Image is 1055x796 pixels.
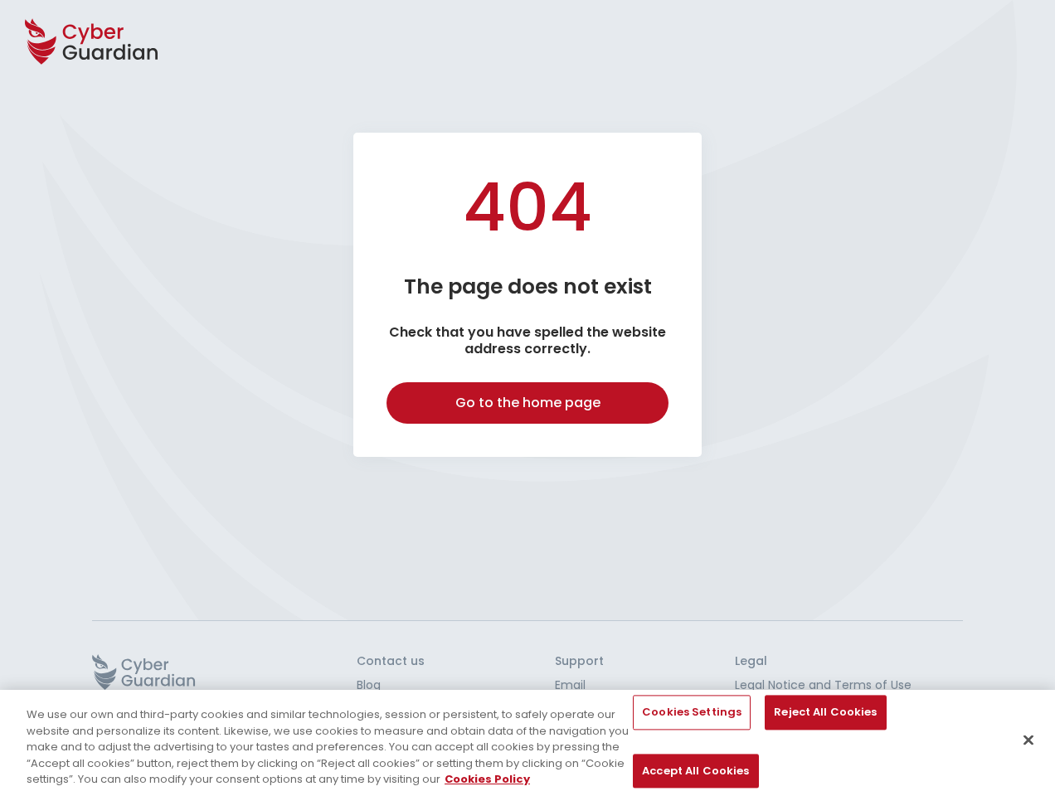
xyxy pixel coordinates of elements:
p: Check that you have spelled the website address correctly. [387,324,668,357]
a: Blog [357,677,425,694]
h1: 404 [387,166,668,249]
button: Cookies Settings, Opens the preference center dialog [633,696,751,730]
a: Email [555,677,604,694]
button: Close [1010,722,1047,759]
div: Go to the home page [399,393,656,413]
h2: The page does not exist [387,274,668,299]
button: Reject All Cookies [765,696,886,730]
h3: Contact us [357,654,425,669]
a: More information about your privacy, opens in a new tab [445,771,530,787]
div: We use our own and third-party cookies and similar technologies, session or persistent, to safely... [27,706,633,788]
button: Go to the home page [387,382,668,424]
a: Legal Notice and Terms of Use [735,677,963,694]
h3: Support [555,654,604,669]
button: Accept All Cookies [633,754,758,789]
h3: Legal [735,654,963,669]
